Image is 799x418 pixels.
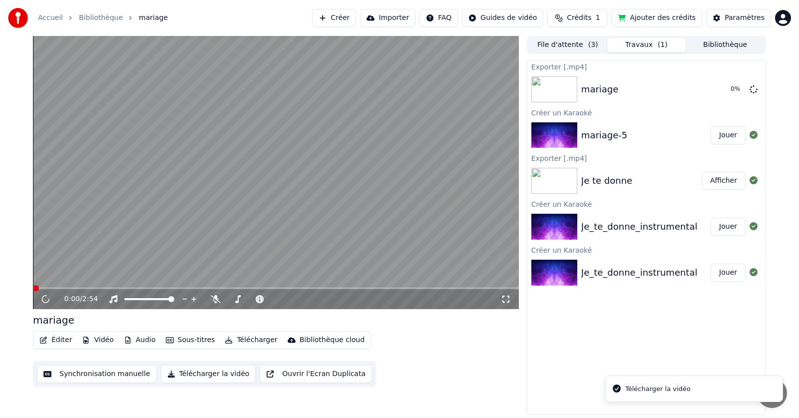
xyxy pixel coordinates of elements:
[596,13,600,23] span: 1
[38,13,63,23] a: Accueil
[35,333,76,347] button: Éditer
[527,244,766,256] div: Créer un Karaoké
[658,40,668,50] span: ( 1 )
[731,85,746,93] div: 0 %
[581,82,619,96] div: mariage
[711,126,746,144] button: Jouer
[419,9,458,27] button: FAQ
[527,198,766,210] div: Créer un Karaoké
[588,40,598,50] span: ( 3 )
[260,365,372,383] button: Ouvrir l'Ecran Duplicata
[711,218,746,236] button: Jouer
[120,333,160,347] button: Audio
[139,13,168,23] span: mariage
[360,9,415,27] button: Importer
[300,335,365,345] div: Bibliothèque cloud
[33,313,74,327] div: mariage
[581,174,632,188] div: Je te donne
[528,38,607,52] button: File d'attente
[547,9,607,27] button: Crédits1
[725,13,765,23] div: Paramètres
[82,294,98,304] span: 2:54
[611,9,702,27] button: Ajouter des crédits
[607,38,686,52] button: Travaux
[462,9,543,27] button: Guides de vidéo
[527,152,766,164] div: Exporter [.mp4]
[8,8,28,28] img: youka
[64,294,80,304] span: 0:00
[78,333,117,347] button: Vidéo
[162,333,219,347] button: Sous-titres
[581,128,627,142] div: mariage-5
[581,266,698,280] div: Je_te_donne_instrumental
[711,264,746,282] button: Jouer
[161,365,256,383] button: Télécharger la vidéo
[686,38,765,52] button: Bibliothèque
[64,294,88,304] div: /
[221,333,281,347] button: Télécharger
[527,60,766,72] div: Exporter [.mp4]
[625,384,691,394] div: Télécharger la vidéo
[527,106,766,118] div: Créer un Karaoké
[37,365,157,383] button: Synchronisation manuelle
[702,172,746,190] button: Afficher
[79,13,123,23] a: Bibliothèque
[567,13,591,23] span: Crédits
[312,9,356,27] button: Créer
[581,220,698,234] div: Je_te_donne_instrumental
[38,13,168,23] nav: breadcrumb
[706,9,771,27] button: Paramètres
